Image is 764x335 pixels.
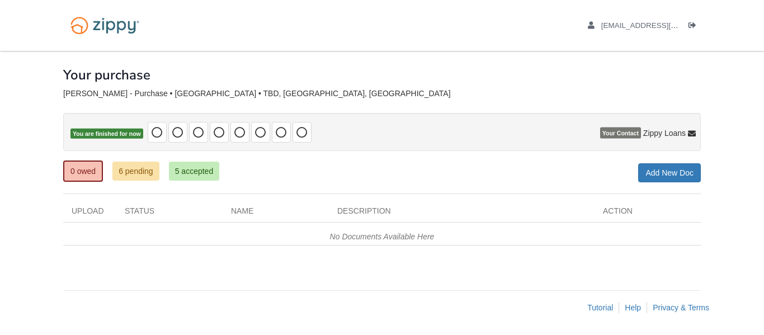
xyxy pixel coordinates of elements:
[330,232,435,241] em: No Documents Available Here
[653,303,709,312] a: Privacy & Terms
[643,128,686,139] span: Zippy Loans
[625,303,641,312] a: Help
[63,89,701,98] div: [PERSON_NAME] - Purchase • [GEOGRAPHIC_DATA] • TBD, [GEOGRAPHIC_DATA], [GEOGRAPHIC_DATA]
[600,128,641,139] span: Your Contact
[116,205,223,222] div: Status
[638,163,701,182] a: Add New Doc
[329,205,595,222] div: Description
[112,162,159,181] a: 6 pending
[601,21,729,30] span: lovinlifeever9@gmail.com
[70,129,143,139] span: You are finished for now
[595,205,701,222] div: Action
[223,205,329,222] div: Name
[63,68,150,82] h1: Your purchase
[63,161,103,182] a: 0 owed
[587,303,613,312] a: Tutorial
[688,21,701,32] a: Log out
[63,205,116,222] div: Upload
[63,11,147,40] img: Logo
[588,21,729,32] a: edit profile
[169,162,220,181] a: 5 accepted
